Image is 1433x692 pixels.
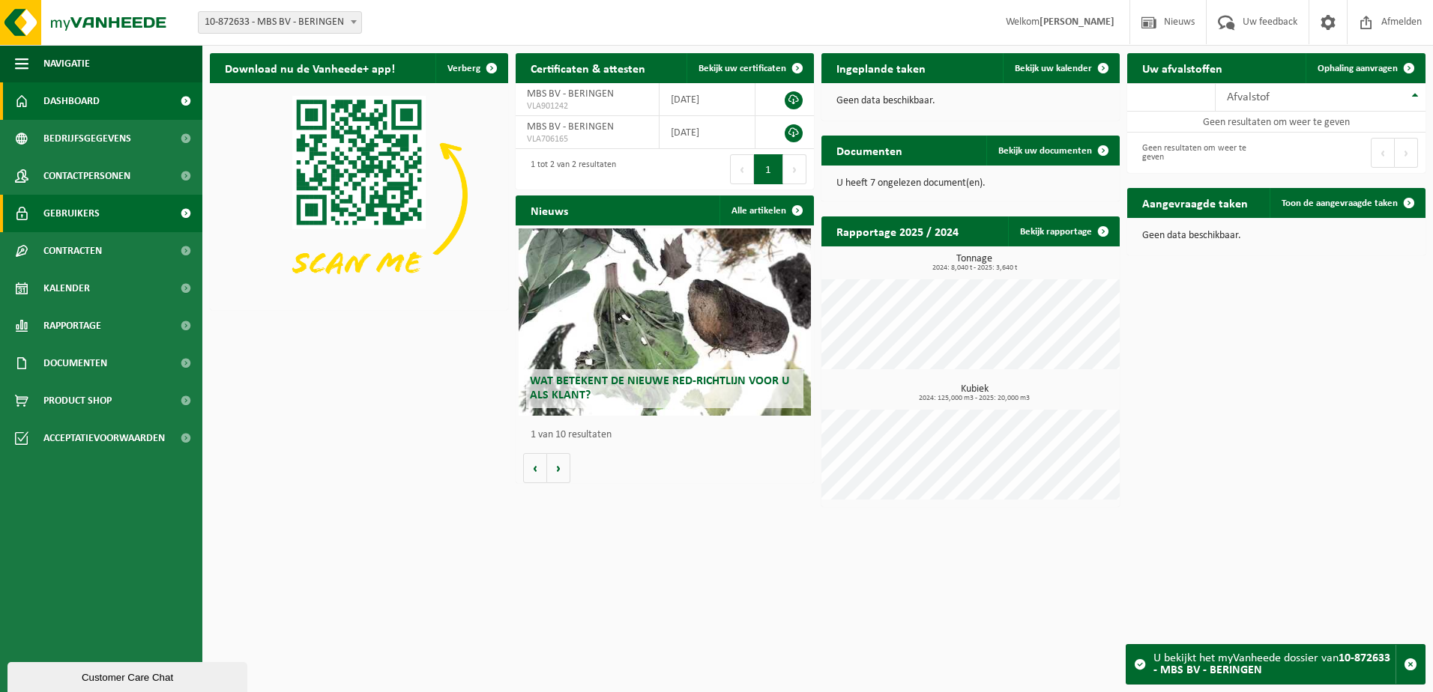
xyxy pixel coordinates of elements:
[687,53,812,83] a: Bekijk uw certificaten
[1371,138,1395,168] button: Previous
[1395,138,1418,168] button: Next
[998,146,1092,156] span: Bekijk uw documenten
[527,100,648,112] span: VLA901242
[43,157,130,195] span: Contactpersonen
[43,45,90,82] span: Navigatie
[43,345,107,382] span: Documenten
[516,53,660,82] h2: Certificaten & attesten
[1306,53,1424,83] a: Ophaling aanvragen
[527,88,614,100] span: MBS BV - BERINGEN
[1015,64,1092,73] span: Bekijk uw kalender
[7,659,250,692] iframe: chat widget
[519,228,811,416] a: Wat betekent de nieuwe RED-richtlijn voor u als klant?
[530,375,789,401] span: Wat betekent de nieuwe RED-richtlijn voor u als klant?
[1040,16,1114,28] strong: [PERSON_NAME]
[43,270,90,307] span: Kalender
[1003,53,1118,83] a: Bekijk uw kalender
[1153,652,1390,676] strong: 10-872633 - MBS BV - BERINGEN
[43,232,102,270] span: Contracten
[821,136,917,165] h2: Documenten
[829,395,1120,402] span: 2024: 125,000 m3 - 2025: 20,000 m3
[783,154,806,184] button: Next
[1282,198,1398,208] span: Toon de aangevraagde taken
[43,382,112,419] span: Product Shop
[531,430,806,440] p: 1 van 10 resultaten
[1127,112,1426,133] td: Geen resultaten om weer te geven
[43,419,165,457] span: Acceptatievoorwaarden
[719,195,812,225] a: Alle artikelen
[699,64,786,73] span: Bekijk uw certificaten
[43,195,100,232] span: Gebruikers
[660,83,755,116] td: [DATE]
[523,153,616,186] div: 1 tot 2 van 2 resultaten
[43,120,131,157] span: Bedrijfsgegevens
[435,53,507,83] button: Verberg
[527,121,614,133] span: MBS BV - BERINGEN
[1127,188,1263,217] h2: Aangevraagde taken
[1227,91,1270,103] span: Afvalstof
[198,11,362,34] span: 10-872633 - MBS BV - BERINGEN
[1153,645,1396,684] div: U bekijkt het myVanheede dossier van
[1270,188,1424,218] a: Toon de aangevraagde taken
[754,154,783,184] button: 1
[547,453,570,483] button: Volgende
[1135,136,1269,169] div: Geen resultaten om weer te geven
[527,133,648,145] span: VLA706165
[829,254,1120,272] h3: Tonnage
[516,195,583,225] h2: Nieuws
[836,178,1105,189] p: U heeft 7 ongelezen document(en).
[730,154,754,184] button: Previous
[43,82,100,120] span: Dashboard
[1008,216,1118,246] a: Bekijk rapportage
[1127,53,1237,82] h2: Uw afvalstoffen
[836,96,1105,106] p: Geen data beschikbaar.
[660,116,755,149] td: [DATE]
[829,264,1120,272] span: 2024: 8,040 t - 2025: 3,640 t
[829,384,1120,402] h3: Kubiek
[447,64,480,73] span: Verberg
[1142,231,1411,241] p: Geen data beschikbaar.
[821,53,941,82] h2: Ingeplande taken
[43,307,101,345] span: Rapportage
[523,453,547,483] button: Vorige
[821,216,974,246] h2: Rapportage 2025 / 2024
[210,53,410,82] h2: Download nu de Vanheede+ app!
[199,12,361,33] span: 10-872633 - MBS BV - BERINGEN
[1318,64,1398,73] span: Ophaling aanvragen
[210,83,508,307] img: Download de VHEPlus App
[986,136,1118,166] a: Bekijk uw documenten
